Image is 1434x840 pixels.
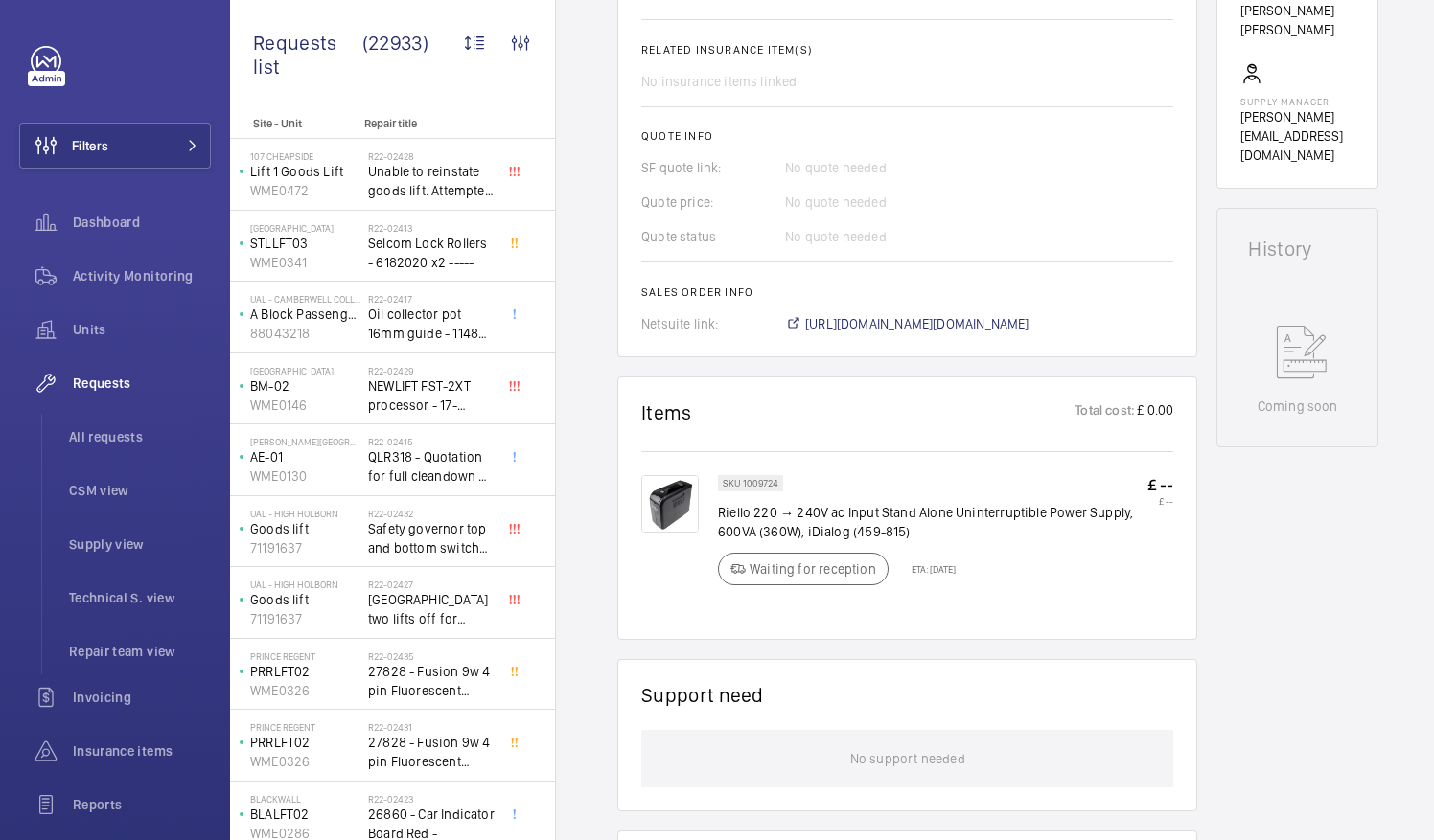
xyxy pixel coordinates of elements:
[250,538,360,557] p: 71191637
[368,579,495,590] h2: R22-02427
[1248,239,1347,259] h1: History
[900,563,956,575] p: ETA: [DATE]
[250,681,360,700] p: WME0326
[250,293,360,305] p: UAL - Camberwell College of Arts
[250,447,360,466] p: AE-01
[250,793,360,805] p: Blackwall
[250,579,360,590] p: UAL - High Holborn
[69,481,211,500] span: CSM view
[368,293,495,305] h2: R22-02417
[1258,397,1338,416] p: Coming soon
[250,305,360,324] p: A Block Passenger Lift 2 (B) L/H
[364,117,491,130] p: Repair title
[253,31,362,79] span: Requests list
[250,590,360,609] p: Goods lift
[1147,495,1173,507] p: £ --
[250,519,360,538] p: Goods lift
[368,305,495,343] span: Oil collector pot 16mm guide - 11482 x2
[250,805,360,824] p: BLALFT02
[368,150,495,162] h2: R22-02428
[73,741,211,761] span: Insurance items
[641,129,1173,143] h2: Quote info
[368,376,495,415] span: NEWLIFT FST-2XT processor - 17-02000003 1021,00 euros x1
[250,222,360,234] p: [GEOGRAPHIC_DATA]
[1240,1,1354,39] p: [PERSON_NAME] [PERSON_NAME]
[641,285,1173,299] h2: Sales order info
[250,324,360,343] p: 88043218
[73,688,211,707] span: Invoicing
[641,475,699,533] img: PHbyfar1nTENb-A8iuYo1ogJp59mzOR8d4gKEVzYaDcJxv1t.png
[19,123,211,169] button: Filters
[250,376,360,396] p: BM-02
[1135,400,1173,424] p: £ 0.00
[250,650,360,662] p: Prince Regent
[1240,107,1354,165] p: [PERSON_NAME][EMAIL_ADDRESS][DOMAIN_NAME]
[250,396,360,415] p: WME0146
[805,314,1029,333] span: [URL][DOMAIN_NAME][DOMAIN_NAME]
[73,266,211,285] span: Activity Monitoring
[250,609,360,628] p: 71191637
[368,590,495,628] span: [GEOGRAPHIC_DATA] two lifts off for safety governor rope switches at top and bottom. Immediate de...
[250,365,360,376] p: [GEOGRAPHIC_DATA]
[368,721,495,733] h2: R22-02431
[250,253,360,272] p: WME0341
[250,150,360,162] p: 107 Cheapside
[641,400,692,424] h1: Items
[250,733,360,752] p: PRRLFT02
[250,508,360,519] p: UAL - High Holborn
[250,721,360,733] p: Prince Regent
[69,427,211,446] span: All requests
[72,136,108,155] span: Filters
[368,222,495,234] h2: R22-02413
[250,234,360,253] p: STLLFT03
[69,534,211,554] span: Supply view
[368,650,495,662] h2: R22-02435
[368,508,495,519] h2: R22-02432
[641,43,1173,57] h2: Related insurance item(s)
[69,642,211,661] span: Repair team view
[368,436,495,447] h2: R22-02415
[1240,96,1354,107] p: Supply manager
[641,683,764,707] h1: Support need
[368,447,495,486] span: QLR318 - Quotation for full cleandown of lift and motor room at, Workspace, [PERSON_NAME][GEOGRAP...
[1147,475,1173,495] p: £ --
[368,234,495,272] span: Selcom Lock Rollers - 6182020 x2 -----
[368,733,495,771] span: 27828 - Fusion 9w 4 pin Fluorescent Lamp / Bulb - Used on Prince regent lift No2 car top test con...
[69,588,211,607] span: Technical S. view
[368,662,495,700] span: 27828 - Fusion 9w 4 pin Fluorescent Lamp / Bulb - Used on Prince regent lift No2 car top test con...
[1075,400,1135,424] p: Total cost:
[250,662,360,681] p: PRRLFT02
[250,181,360,200] p: WME0472
[368,519,495,557] span: Safety governor top and bottom switches not working from an immediate defect. Lift passenger lift...
[368,365,495,376] h2: R22-02429
[250,162,360,181] p: Lift 1 Goods Lift
[73,795,211,814] span: Reports
[73,320,211,339] span: Units
[785,314,1029,333] a: [URL][DOMAIN_NAME][DOMAIN_NAME]
[718,503,1147,541] p: Riello 220 → 240V ac Input Stand Alone Uninterruptible Power Supply, 600VA (360W), iDialog (459-815)
[73,374,211,393] span: Requests
[250,436,360,447] p: [PERSON_NAME][GEOGRAPHIC_DATA]
[250,752,360,771] p: WME0326
[250,466,360,486] p: WME0130
[850,730,965,787] p: No support needed
[368,793,495,805] h2: R22-02423
[750,559,876,579] p: Waiting for reception
[368,162,495,200] span: Unable to reinstate goods lift. Attempted to swap control boards with PL2, no difference. Technic...
[230,117,357,130] p: Site - Unit
[73,213,211,232] span: Dashboard
[723,480,778,487] p: SKU 1009724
